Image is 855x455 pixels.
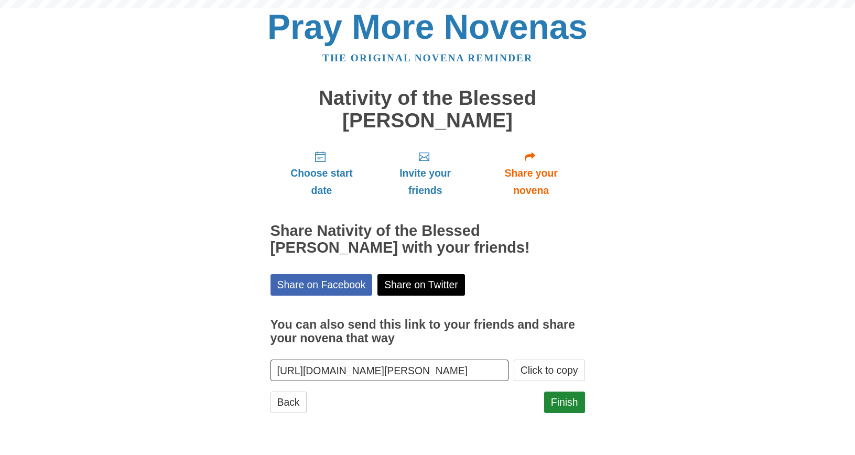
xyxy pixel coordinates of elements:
h3: You can also send this link to your friends and share your novena that way [270,318,585,345]
button: Click to copy [514,360,585,381]
a: Share your novena [478,142,585,204]
a: Choose start date [270,142,373,204]
a: The original novena reminder [322,52,533,63]
a: Pray More Novenas [267,7,588,46]
span: Choose start date [281,165,363,199]
a: Share on Facebook [270,274,373,296]
span: Share your novena [488,165,575,199]
h1: Nativity of the Blessed [PERSON_NAME] [270,87,585,132]
a: Finish [544,392,585,413]
h2: Share Nativity of the Blessed [PERSON_NAME] with your friends! [270,223,585,256]
a: Invite your friends [373,142,477,204]
a: Share on Twitter [377,274,465,296]
span: Invite your friends [383,165,467,199]
a: Back [270,392,307,413]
